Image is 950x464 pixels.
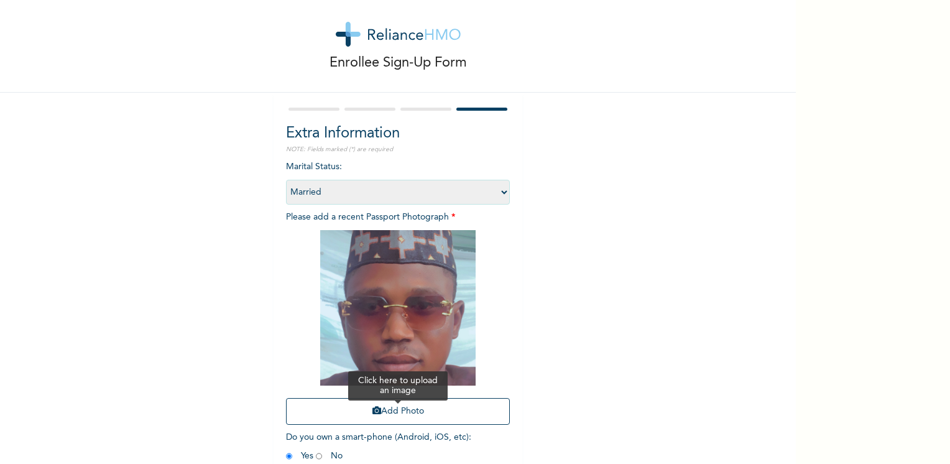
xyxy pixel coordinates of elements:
p: Enrollee Sign-Up Form [330,53,467,73]
span: Please add a recent Passport Photograph [286,213,510,431]
button: Add Photo [286,398,510,425]
img: Crop [320,230,476,386]
p: NOTE: Fields marked (*) are required [286,145,510,154]
span: Marital Status : [286,162,510,197]
span: Do you own a smart-phone (Android, iOS, etc) : Yes No [286,433,471,460]
h2: Extra Information [286,123,510,145]
img: logo [336,22,461,47]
